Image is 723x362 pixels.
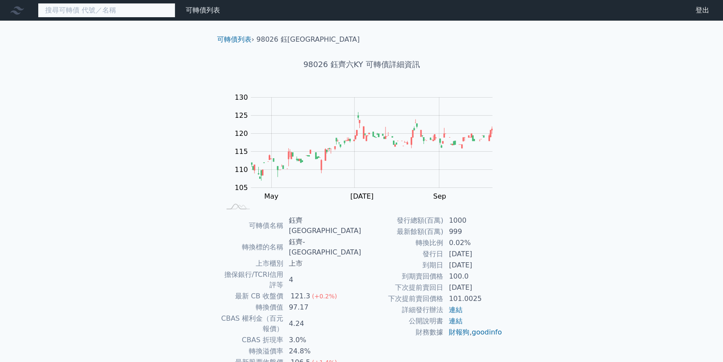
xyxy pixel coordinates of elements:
td: 財務數據 [361,327,444,338]
td: 發行總額(百萬) [361,215,444,226]
td: 擔保銀行/TCRI信用評等 [221,269,284,291]
td: 下次提前賣回價格 [361,293,444,304]
a: goodinfo [472,328,502,336]
td: 最新餘額(百萬) [361,226,444,237]
td: 轉換價值 [221,302,284,313]
td: 轉換溢價率 [221,346,284,357]
td: 999 [444,226,502,237]
td: 4.24 [284,313,361,334]
td: 發行日 [361,248,444,260]
tspan: 130 [235,93,248,101]
input: 搜尋可轉債 代號／名稱 [38,3,175,18]
td: 97.17 [284,302,361,313]
tspan: [DATE] [350,192,374,200]
a: 可轉債列表 [217,35,251,43]
td: 轉換標的名稱 [221,236,284,258]
a: 財報狗 [449,328,469,336]
td: 最新 CB 收盤價 [221,291,284,302]
td: 鈺齊[GEOGRAPHIC_DATA] [284,215,361,236]
div: 121.3 [289,291,312,301]
h1: 98026 鈺齊六KY 可轉債詳細資訊 [210,58,513,71]
td: 詳細發行辦法 [361,304,444,316]
tspan: 120 [235,129,248,138]
td: 3.0% [284,334,361,346]
a: 可轉債列表 [186,6,220,14]
a: 登出 [689,3,716,17]
td: 上市櫃別 [221,258,284,269]
td: 公開說明書 [361,316,444,327]
td: 1000 [444,215,502,226]
td: CBAS 權利金（百元報價） [221,313,284,334]
td: 101.0025 [444,293,502,304]
tspan: 110 [235,166,248,174]
td: 0.02% [444,237,502,248]
td: 到期賣回價格 [361,271,444,282]
g: Chart [230,93,505,200]
a: 連結 [449,317,463,325]
li: › [217,34,254,45]
tspan: 105 [235,184,248,192]
td: [DATE] [444,248,502,260]
tspan: 125 [235,111,248,120]
td: 24.8% [284,346,361,357]
tspan: Sep [433,192,446,200]
td: 上市 [284,258,361,269]
td: 4 [284,269,361,291]
td: 轉換比例 [361,237,444,248]
td: [DATE] [444,282,502,293]
td: 到期日 [361,260,444,271]
td: [DATE] [444,260,502,271]
li: 98026 鈺[GEOGRAPHIC_DATA] [257,34,360,45]
span: (+0.2%) [312,293,337,300]
td: 鈺齊-[GEOGRAPHIC_DATA] [284,236,361,258]
a: 連結 [449,306,463,314]
td: , [444,327,502,338]
td: 下次提前賣回日 [361,282,444,293]
td: 可轉債名稱 [221,215,284,236]
td: CBAS 折現率 [221,334,284,346]
tspan: May [264,192,279,200]
td: 100.0 [444,271,502,282]
tspan: 115 [235,147,248,156]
